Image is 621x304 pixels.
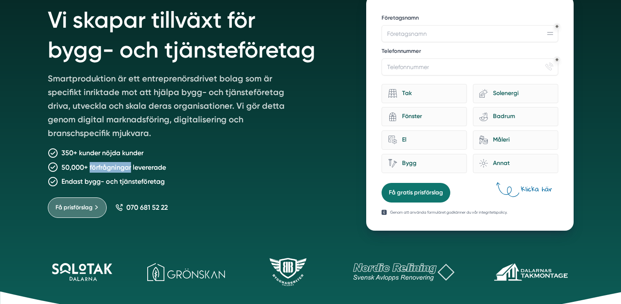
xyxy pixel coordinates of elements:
input: Telefonnummer [382,58,558,75]
div: Obligatoriskt [555,58,559,61]
label: Telefonnummer [382,47,558,57]
p: 50,000+ förfrågningar levererade [61,162,166,173]
button: Få gratis prisförslag [382,183,450,203]
a: 070 681 52 22 [115,203,168,211]
span: Få prisförslag [55,203,93,212]
input: Företagsnamn [382,25,558,42]
p: 350+ kunder nöjda kunder [61,148,143,158]
p: Smartproduktion är ett entreprenörsdrivet bolag som är specifikt inriktade mot att hjälpa bygg- o... [48,72,294,143]
p: Endast bygg- och tjänsteföretag [61,176,165,187]
p: Genom att använda formuläret godkänner du vår integritetspolicy. [390,209,507,215]
a: Få prisförslag [48,197,107,218]
div: Obligatoriskt [555,25,559,28]
label: Företagsnamn [382,14,558,23]
span: 070 681 52 22 [126,203,168,211]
